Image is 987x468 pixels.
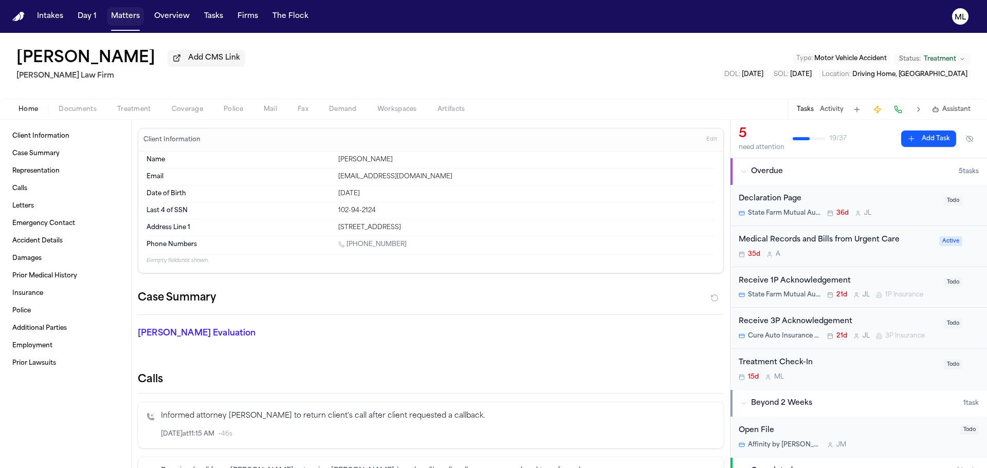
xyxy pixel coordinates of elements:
button: Matters [107,7,144,26]
dt: Email [147,173,332,181]
button: Edit SOL: 2028-06-30 [771,69,815,80]
span: Todo [944,319,962,328]
button: Edit Type: Motor Vehicle Accident [793,53,890,64]
h2: Calls [138,372,724,387]
span: Letters [12,202,34,210]
button: Firms [233,7,262,26]
h2: [PERSON_NAME] Law Firm [16,70,245,82]
span: M L [774,373,784,381]
span: Overdue [751,166,783,177]
div: 5 [739,126,784,142]
a: Call 1 (914) 343-5454 [338,240,407,249]
a: Client Information [8,128,123,144]
div: Open task: Declaration Page [730,185,987,226]
dt: Name [147,156,332,164]
p: 6 empty fields not shown. [147,257,715,265]
span: Edit [706,136,717,143]
div: Open task: Receive 1P Acknowledgement [730,267,987,308]
span: 21d [836,332,847,340]
span: State Farm Mutual Automobile Insurance Company [748,291,821,299]
span: Add CMS Link [188,53,240,63]
span: Insurance [12,289,43,297]
span: 1P Insurance [885,291,923,299]
span: [DATE] [742,71,763,78]
button: Assistant [932,105,971,114]
span: Prior Medical History [12,272,77,280]
a: Letters [8,198,123,214]
span: Todo [944,196,962,205]
span: Mail [264,105,277,114]
span: DOL : [724,71,740,78]
button: Edit Location: Driving Home, NY [819,69,971,80]
span: Accident Details [12,237,63,245]
p: Informed attorney [PERSON_NAME] to return client's call after client requested a callback. [161,410,715,422]
span: • 46s [218,430,232,438]
span: Treatment [924,55,956,63]
button: Edit DOL: 2025-06-30 [721,69,766,80]
p: [PERSON_NAME] Evaluation [138,327,325,340]
span: J L [863,332,870,340]
span: 19 / 37 [830,135,847,143]
span: Police [224,105,243,114]
span: Representation [12,167,60,175]
div: Treatment Check-In [739,357,938,369]
div: [PERSON_NAME] [338,156,715,164]
span: Todo [944,277,962,287]
span: Demand [329,105,357,114]
div: Open task: Treatment Check-In [730,349,987,389]
span: Status: [899,55,921,63]
span: 36d [836,209,849,217]
span: Todo [960,425,979,435]
span: Damages [12,254,42,263]
h1: [PERSON_NAME] [16,49,155,68]
a: The Flock [268,7,313,26]
button: Edit [703,132,720,148]
dt: Last 4 of SSN [147,207,332,215]
span: 5 task s [959,167,979,176]
span: Phone Numbers [147,240,197,249]
span: Treatment [117,105,151,114]
span: [DATE] at 11:15 AM [161,430,214,438]
span: Location : [822,71,851,78]
span: Todo [944,360,962,369]
a: Case Summary [8,145,123,162]
button: Tasks [797,105,814,114]
span: Case Summary [12,149,60,158]
div: [STREET_ADDRESS] [338,223,715,232]
button: Change status from Treatment [894,53,971,65]
a: Home [12,12,25,22]
a: Prior Medical History [8,268,123,284]
span: Motor Vehicle Accident [814,55,887,62]
span: 1 task [963,399,979,407]
div: Open task: Open File [730,417,987,457]
span: 15d [748,373,759,381]
span: Assistant [942,105,971,114]
button: Make a Call [891,102,905,117]
span: Fax [298,105,308,114]
div: Receive 3P Acknowledgement [739,316,938,328]
a: Insurance [8,285,123,302]
button: Intakes [33,7,67,26]
span: Active [939,236,962,246]
button: Create Immediate Task [870,102,885,117]
button: Overdue5tasks [730,158,987,185]
a: Police [8,303,123,319]
span: 21d [836,291,847,299]
span: Workspaces [377,105,417,114]
div: Declaration Page [739,193,938,205]
button: Activity [820,105,844,114]
span: 35d [748,250,760,258]
button: Overview [150,7,194,26]
button: Tasks [200,7,227,26]
div: Receive 1P Acknowledgement [739,275,938,287]
span: 3P Insurance [885,332,925,340]
span: Additional Parties [12,324,67,332]
span: State Farm Mutual Automobile Insurance Company [748,209,821,217]
span: Prior Lawsuits [12,359,56,367]
button: Add CMS Link [168,50,245,66]
span: Coverage [172,105,203,114]
span: Affinity by [PERSON_NAME] Healthcare [748,441,821,449]
span: Driving Home, [GEOGRAPHIC_DATA] [852,71,967,78]
span: [DATE] [790,71,812,78]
